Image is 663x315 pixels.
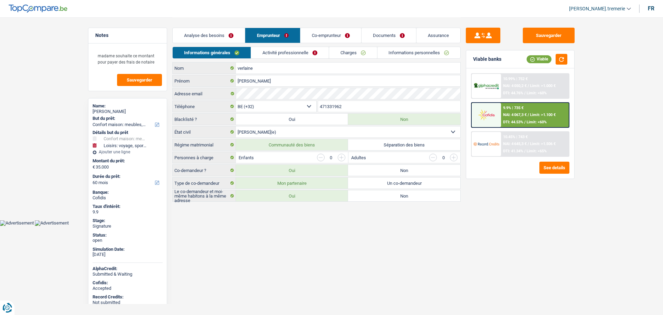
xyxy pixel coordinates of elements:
[503,113,527,117] span: NAI: 4 067,3 €
[93,247,163,252] div: Simulation Date:
[236,114,348,125] label: Oui
[564,3,631,15] a: [PERSON_NAME].tremerie
[524,91,526,95] span: /
[173,126,236,137] label: État civil
[473,82,499,90] img: AlphaCredit
[93,218,163,223] div: Stage:
[173,75,236,86] label: Prénom
[93,164,95,170] span: €
[239,155,254,160] label: Enfants
[318,101,461,112] input: 401020304
[93,190,163,195] div: Banque:
[173,139,236,150] label: Régime matrimonial
[93,158,161,164] label: Montant du prêt:
[473,108,499,121] img: Cofidis
[173,178,236,189] label: Type de co-demandeur
[173,101,236,112] label: Téléphone
[362,28,416,43] a: Documents
[328,155,334,160] div: 0
[93,150,163,154] div: Ajouter une ligne
[93,286,163,291] div: Accepted
[569,6,625,12] span: [PERSON_NAME].tremerie
[503,135,528,139] div: 10.45% | 743 €
[473,56,501,62] div: Viable banks
[93,209,163,215] div: 9.9
[93,130,163,135] div: Détails but du prêt
[93,294,163,300] div: Record Credits:
[503,142,527,146] span: NAI: 4 645,3 €
[348,114,460,125] label: Non
[93,232,163,238] div: Status:
[473,137,499,150] img: Record Credits
[93,223,163,229] div: Signature
[93,300,163,305] div: Not submitted
[93,204,163,209] div: Taux d'intérêt:
[93,266,163,271] div: AlphaCredit:
[524,120,526,124] span: /
[127,78,152,82] span: Sauvegarder
[93,109,163,114] div: [PERSON_NAME]
[348,139,460,150] label: Séparation des biens
[377,47,461,58] a: Informations personnelles
[93,271,163,277] div: Submitted & Waiting
[93,238,163,243] div: open
[245,28,300,43] a: Emprunteur
[648,5,654,12] div: fr
[348,165,460,176] label: Non
[530,84,556,88] span: Limit: >1.000 €
[236,165,348,176] label: Oui
[503,77,528,81] div: 10.99% | 752 €
[527,55,551,63] div: Viable
[236,139,348,150] label: Communauté des biens
[9,4,67,13] img: TopCompare Logo
[173,152,236,163] label: Personnes à charge
[527,120,547,124] span: Limit: <60%
[527,149,547,153] span: Limit: <65%
[528,142,529,146] span: /
[173,165,236,176] label: Co-demandeur ?
[530,142,556,146] span: Limit: >1.506 €
[348,178,460,189] label: Un co-demandeur
[528,84,529,88] span: /
[440,155,446,160] div: 0
[503,106,523,110] div: 9.9% | 735 €
[93,103,163,109] div: Name:
[300,28,361,43] a: Co-emprunteur
[251,47,329,58] a: Activité professionnelle
[93,174,161,179] label: Durée du prêt:
[236,190,348,201] label: Oui
[329,47,377,58] a: Charges
[503,149,523,153] span: DTI: 41.34%
[93,116,161,121] label: But du prêt:
[93,280,163,286] div: Cofidis:
[503,120,523,124] span: DTI: 44.53%
[93,252,163,257] div: [DATE]
[503,91,523,95] span: DTI: 44.76%
[524,149,526,153] span: /
[530,113,556,117] span: Limit: >1.100 €
[95,32,160,38] h5: Notes
[93,195,163,201] div: Cofidis
[173,28,245,43] a: Analyse des besoins
[173,114,236,125] label: Blacklisté ?
[416,28,460,43] a: Assurance
[348,190,460,201] label: Non
[117,74,162,86] button: Sauvegarder
[539,162,569,174] button: See details
[528,113,529,117] span: /
[351,155,366,160] label: Adultes
[236,178,348,189] label: Mon partenaire
[173,88,236,99] label: Adresse email
[523,28,575,43] button: Sauvegarder
[173,63,236,74] label: Nom
[35,220,69,226] img: Advertisement
[173,47,251,58] a: Informations générales
[503,84,527,88] span: NAI: 4 050,2 €
[173,190,236,201] label: Le co-demandeur et moi-même habitons à la même adresse
[527,91,547,95] span: Limit: <60%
